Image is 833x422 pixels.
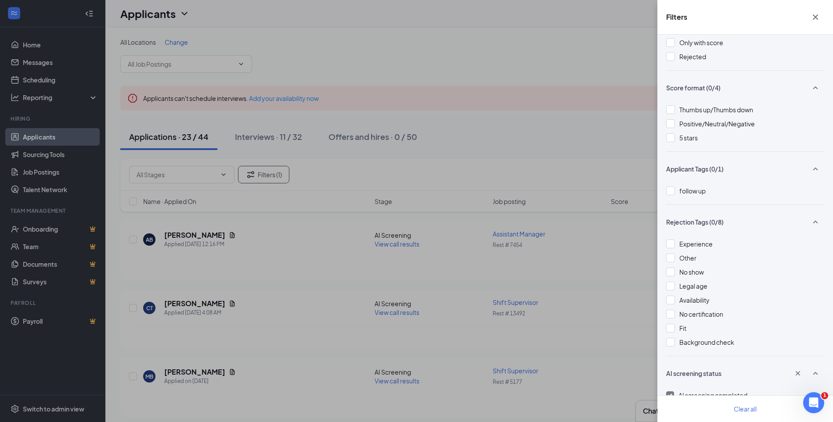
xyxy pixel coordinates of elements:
span: No certification [679,310,723,318]
button: SmallChevronUp [807,214,824,230]
svg: SmallChevronUp [810,164,821,174]
svg: SmallChevronUp [810,82,821,93]
span: follow up [679,187,706,195]
svg: SmallChevronUp [810,368,821,379]
span: Availability [679,296,710,304]
span: Rejected [679,53,706,61]
button: SmallChevronUp [807,161,824,177]
span: Legal age [679,282,707,290]
span: Score format (0/4) [666,83,721,92]
span: Fit [679,324,686,332]
span: Experience [679,240,713,248]
span: Only with score [679,39,723,46]
span: AI screening completed [678,391,747,399]
span: 5 stars [679,134,698,142]
span: Rejection Tags (0/8) [666,218,724,226]
span: AI screening status [666,369,721,378]
h5: Filters [666,12,687,22]
span: Applicant Tags (0/1) [666,165,724,173]
button: SmallChevronUp [807,365,824,382]
span: Background check [679,338,734,346]
button: Clear all [723,400,767,418]
svg: SmallChevronUp [810,217,821,227]
button: Cross [789,366,807,381]
span: 1 [821,392,828,399]
span: No show [679,268,704,276]
iframe: Intercom live chat [803,392,824,413]
span: Positive/Neutral/Negative [679,120,755,128]
button: SmallChevronUp [807,79,824,96]
span: Other [679,254,696,262]
span: Thumbs up/Thumbs down [679,106,753,114]
svg: Cross [810,12,821,22]
img: checkbox [668,393,672,397]
svg: Cross [793,369,802,378]
button: Cross [807,9,824,25]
